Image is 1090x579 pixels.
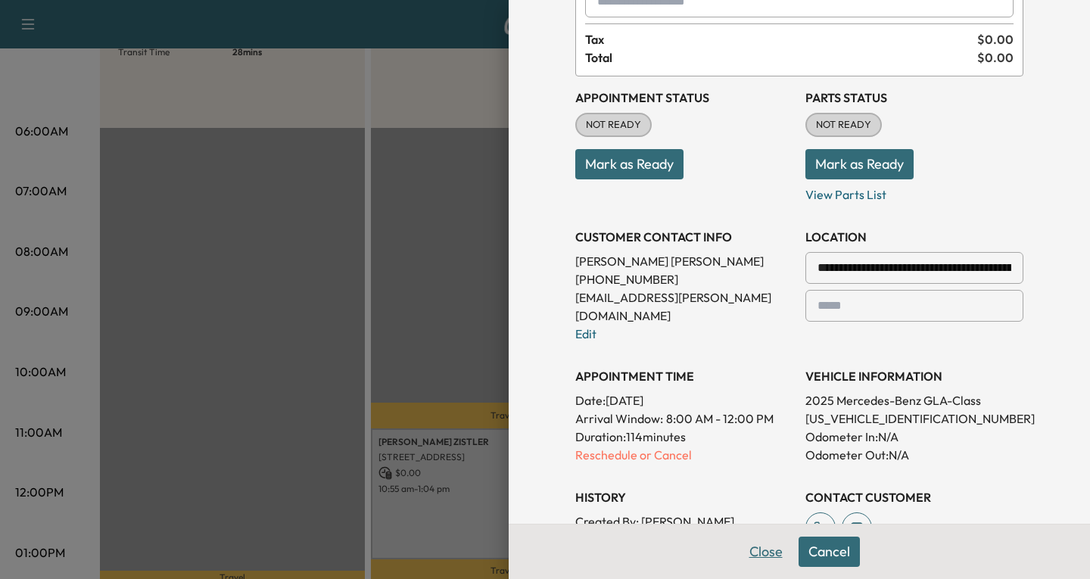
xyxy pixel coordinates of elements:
[575,288,793,325] p: [EMAIL_ADDRESS][PERSON_NAME][DOMAIN_NAME]
[575,252,793,270] p: [PERSON_NAME] [PERSON_NAME]
[807,117,880,132] span: NOT READY
[805,149,914,179] button: Mark as Ready
[977,48,1014,67] span: $ 0.00
[805,488,1023,506] h3: CONTACT CUSTOMER
[666,409,774,428] span: 8:00 AM - 12:00 PM
[585,30,977,48] span: Tax
[575,512,793,531] p: Created By : [PERSON_NAME]
[977,30,1014,48] span: $ 0.00
[575,446,793,464] p: Reschedule or Cancel
[585,48,977,67] span: Total
[740,537,793,567] button: Close
[805,446,1023,464] p: Odometer Out: N/A
[805,228,1023,246] h3: LOCATION
[799,537,860,567] button: Cancel
[575,270,793,288] p: [PHONE_NUMBER]
[805,89,1023,107] h3: Parts Status
[805,367,1023,385] h3: VEHICLE INFORMATION
[805,409,1023,428] p: [US_VEHICLE_IDENTIFICATION_NUMBER]
[805,391,1023,409] p: 2025 Mercedes-Benz GLA-Class
[575,149,684,179] button: Mark as Ready
[575,326,596,341] a: Edit
[577,117,650,132] span: NOT READY
[805,179,1023,204] p: View Parts List
[575,488,793,506] h3: History
[575,89,793,107] h3: Appointment Status
[805,428,1023,446] p: Odometer In: N/A
[575,428,793,446] p: Duration: 114 minutes
[575,409,793,428] p: Arrival Window:
[575,228,793,246] h3: CUSTOMER CONTACT INFO
[575,367,793,385] h3: APPOINTMENT TIME
[575,391,793,409] p: Date: [DATE]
